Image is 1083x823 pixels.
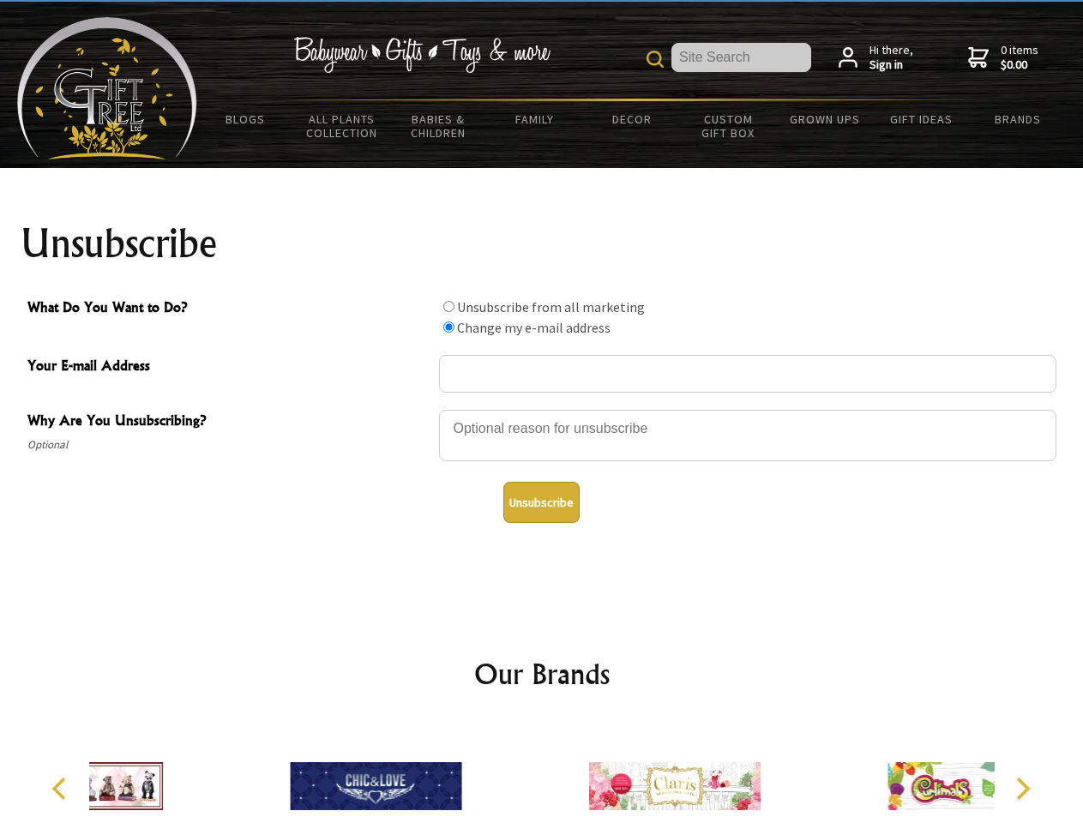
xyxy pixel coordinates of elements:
button: Next [1003,770,1041,808]
a: 0 items$0.00 [968,43,1038,73]
a: BLOGS [197,101,294,137]
a: Family [487,101,584,137]
a: Grown Ups [776,101,873,137]
img: Babyware - Gifts - Toys and more... [17,17,197,159]
a: Gift Ideas [873,101,970,137]
span: Optional [27,435,430,455]
span: Hi there, [869,43,913,73]
a: Babies & Children [390,101,487,151]
input: What Do You Want to Do? [443,321,454,333]
strong: $0.00 [1001,57,1038,73]
input: What Do You Want to Do? [443,301,454,312]
span: Your E-mail Address [27,355,430,380]
button: Previous [43,770,81,808]
strong: Sign in [869,57,913,73]
button: Unsubscribe [503,482,580,523]
img: product search [647,51,664,68]
input: Site Search [671,43,811,72]
h2: Our Brands [34,653,1050,694]
img: Babywear - Gifts - Toys & more [293,37,551,73]
a: Brands [970,101,1067,137]
a: Custom Gift Box [680,101,777,151]
a: Decor [583,101,680,137]
a: All Plants Collection [294,101,391,151]
input: Your E-mail Address [439,355,1056,393]
label: Change my e-mail address [457,319,611,336]
span: Why Are You Unsubscribing? [27,410,430,435]
a: Hi there,Sign in [839,43,913,73]
label: Unsubscribe from all marketing [457,298,645,315]
span: What Do You Want to Do? [27,297,430,321]
textarea: Why Are You Unsubscribing? [439,410,1056,461]
span: 0 items [1001,42,1038,73]
h1: Unsubscribe [21,223,1063,264]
